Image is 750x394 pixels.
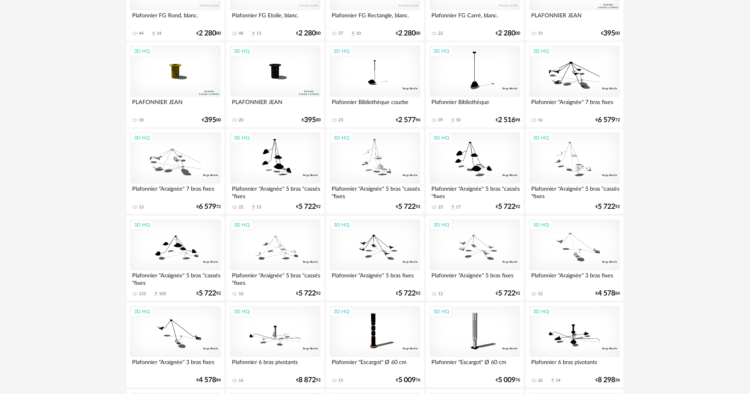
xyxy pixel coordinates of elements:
div: 14 [556,378,560,383]
div: € 76 [396,377,420,383]
a: 3D HQ Plafonnier "Araignée" 5 bras "cassés "fixes 123 Download icon 105 €5 72292 [127,216,224,301]
span: 2 516 [498,117,515,123]
span: Download icon [350,31,356,37]
div: 123 [139,291,146,297]
div: 3D HQ [330,220,353,230]
div: € 00 [396,31,420,36]
div: € 36 [595,377,620,383]
span: Download icon [250,204,256,210]
div: Plafonnier FG Rond, blanc. [130,10,221,26]
span: 5 009 [498,377,515,383]
div: PLAFONNIER JEAN [529,10,620,26]
span: 6 579 [598,117,615,123]
div: 16 [239,378,243,383]
a: 3D HQ PLAFONNIER JEAN 18 €39500 [127,42,224,127]
span: 5 009 [398,377,416,383]
div: PLAFONNIER JEAN [230,97,321,113]
a: 3D HQ Plafonnier "Araignée" 7 bras fixes 13 €6 57972 [127,129,224,214]
span: Download icon [250,31,256,37]
div: 3D HQ [430,133,453,143]
a: 3D HQ Plafonnier "Escargot" Ø 60 cm 15 €5 00976 [326,303,424,388]
span: 2 280 [398,31,416,36]
div: € 92 [496,291,520,296]
div: Plafonnier "Araignée" 3 bras fixes [130,357,221,373]
div: Plafonnier 6 bras pivotants [230,357,321,373]
span: Download icon [450,117,456,123]
span: 5 722 [398,204,416,210]
a: 3D HQ Plafonnier "Araignée" 5 bras "cassés "fixes 22 Download icon 13 €5 72292 [226,129,324,214]
div: Plafonnier "Araignée" 5 bras fixes [330,270,420,286]
div: € 92 [396,204,420,210]
span: 8 872 [299,377,316,383]
div: € 92 [396,291,420,296]
div: 23 [438,204,443,210]
span: Download icon [550,377,556,383]
div: 20 [239,117,243,123]
a: 3D HQ Plafonnier Bibliothèque 39 Download icon 10 €2 51698 [426,42,524,127]
div: € 00 [496,31,520,36]
span: 395 [603,31,615,36]
div: 3D HQ [530,307,552,317]
span: 5 722 [498,291,515,296]
div: 17 [456,204,461,210]
div: Plafonnier "Araignée" 5 bras "cassés "fixes [230,184,321,199]
a: 3D HQ PLAFONNIER JEAN 20 €39500 [226,42,324,127]
div: 3D HQ [230,46,253,56]
div: € 98 [496,117,520,123]
a: 3D HQ Plafonnier "Araignée" 5 bras "cassés "fixes €5 72292 [326,129,424,214]
div: 3D HQ [131,307,153,317]
div: 3D HQ [530,133,552,143]
div: Plafonnier "Araignée" 5 bras fixes [429,270,520,286]
span: 2 280 [199,31,216,36]
div: € 92 [296,377,321,383]
a: 3D HQ Plafonnier "Escargot" Ø 60 cm €5 00976 [426,303,524,388]
div: 13 [256,204,261,210]
div: 18 [139,117,144,123]
div: Plafonnier "Araignée" 5 bras "cassés "fixes [529,184,620,199]
div: € 00 [196,31,221,36]
div: 3D HQ [530,220,552,230]
div: € 00 [601,31,620,36]
div: Plafonnier 6 bras pivotants [529,357,620,373]
div: € 76 [496,377,520,383]
div: Plafonnier "Araignée" 5 bras "cassés "fixes [429,184,520,199]
span: Download icon [153,291,159,297]
span: 2 577 [398,117,416,123]
span: 5 722 [398,291,416,296]
span: 5 722 [299,291,316,296]
span: Download icon [151,31,157,37]
div: 3D HQ [430,307,453,317]
div: Plafonnier Bibliothèque courbe [330,97,420,113]
div: € 92 [196,291,221,296]
a: 3D HQ Plafonnier "Araignée" 3 bras fixes 12 €4 57884 [526,216,623,301]
div: Plafonnier "Escargot" Ø 60 cm [429,357,520,373]
span: 6 579 [199,204,216,210]
span: 395 [304,117,316,123]
div: 26 [538,378,543,383]
div: 22 [239,204,243,210]
div: 13 [256,31,261,36]
div: € 92 [296,291,321,296]
span: 5 722 [498,204,515,210]
a: 3D HQ Plafonnier "Araignée" 5 bras fixes 12 €5 72292 [426,216,524,301]
div: 3D HQ [230,220,253,230]
div: € 92 [496,204,520,210]
div: € 92 [595,204,620,210]
div: 3D HQ [230,307,253,317]
span: 2 280 [299,31,316,36]
div: Plafonnier "Araignée" 5 bras "cassés "fixes [230,270,321,286]
span: 4 578 [598,291,615,296]
div: 39 [438,117,443,123]
div: 37 [338,31,343,36]
div: Plafonnier "Escargot" Ø 60 cm [330,357,420,373]
div: Plafonnier Bibliothèque [429,97,520,113]
div: Plafonnier "Araignée" 7 bras fixes [130,184,221,199]
span: 5 722 [199,291,216,296]
span: 4 578 [199,377,216,383]
a: 3D HQ Plafonnier 6 bras pivotants 16 €8 87292 [226,303,324,388]
div: € 92 [296,204,321,210]
div: 10 [356,31,361,36]
div: Plafonnier FG Rectangle, blanc. [330,10,420,26]
span: 395 [204,117,216,123]
div: PLAFONNIER JEAN [130,97,221,113]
